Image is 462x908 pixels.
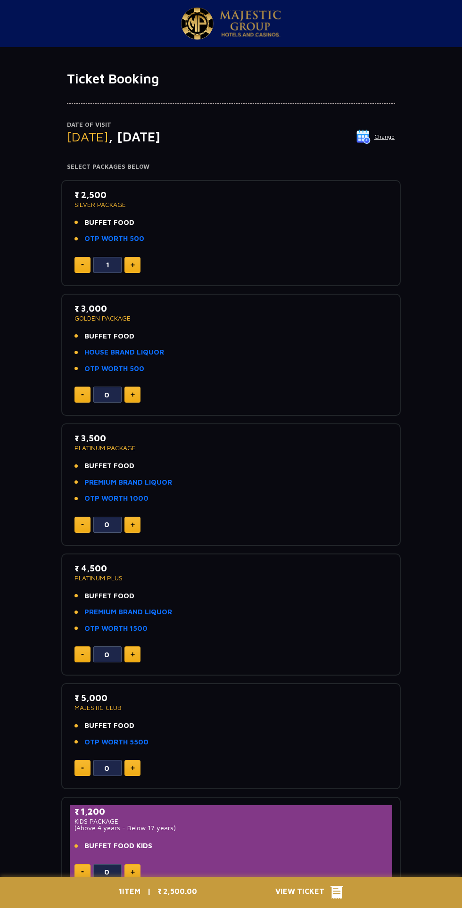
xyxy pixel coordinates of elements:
[84,720,134,731] span: BUFFET FOOD
[84,461,134,471] span: BUFFET FOOD
[108,129,160,144] span: , [DATE]
[140,885,157,900] p: |
[74,189,388,201] p: ₹ 2,500
[131,870,135,875] img: plus
[131,522,135,527] img: plus
[74,575,388,581] p: PLATINUM PLUS
[84,477,172,488] a: PREMIUM BRAND LIQUOR
[131,652,135,657] img: plus
[84,591,134,602] span: BUFFET FOOD
[81,871,84,873] img: minus
[67,163,395,171] h4: Select Packages Below
[84,737,148,748] a: OTP WORTH 5500
[74,302,388,315] p: ₹ 3,000
[81,654,84,655] img: minus
[67,71,395,87] h1: Ticket Booking
[119,887,122,895] span: 1
[74,445,388,451] p: PLATINUM PACKAGE
[131,766,135,770] img: plus
[84,217,134,228] span: BUFFET FOOD
[119,885,140,900] p: ITEM
[356,129,395,144] button: Change
[74,562,388,575] p: ₹ 4,500
[81,264,84,265] img: minus
[220,10,281,37] img: Majestic Pride
[74,315,388,322] p: GOLDEN PACKAGE
[74,818,388,825] p: KIDS PACKAGE
[74,825,388,831] p: (Above 4 years - Below 17 years)
[157,887,197,895] span: ₹ 2,500.00
[74,692,388,704] p: ₹ 5,000
[84,841,152,851] span: BUFFET FOOD KIDS
[84,331,134,342] span: BUFFET FOOD
[131,263,135,267] img: plus
[67,120,395,130] p: Date of Visit
[74,805,388,818] p: ₹ 1,200
[84,233,144,244] a: OTP WORTH 500
[74,432,388,445] p: ₹ 3,500
[84,493,148,504] a: OTP WORTH 1000
[74,704,388,711] p: MAJESTIC CLUB
[181,8,214,40] img: Majestic Pride
[84,607,172,618] a: PREMIUM BRAND LIQUOR
[67,129,108,144] span: [DATE]
[131,392,135,397] img: plus
[81,768,84,769] img: minus
[84,363,144,374] a: OTP WORTH 500
[275,885,343,900] button: View Ticket
[74,201,388,208] p: SILVER PACKAGE
[275,885,330,900] span: View Ticket
[84,347,164,358] a: HOUSE BRAND LIQUOR
[81,394,84,396] img: minus
[81,524,84,525] img: minus
[84,623,148,634] a: OTP WORTH 1500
